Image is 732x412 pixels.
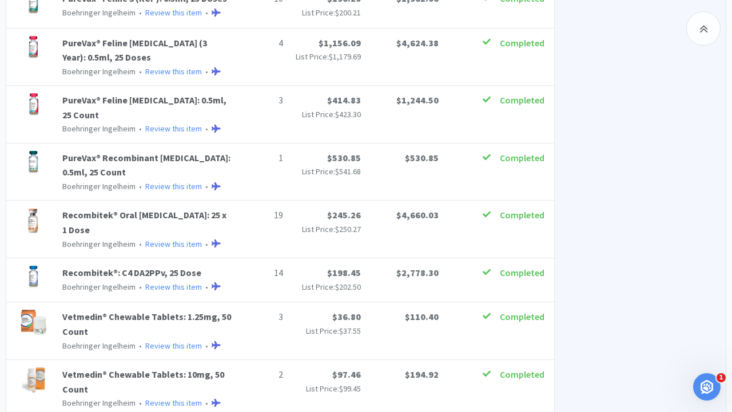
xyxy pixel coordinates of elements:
span: Boehringer Ingelheim [62,123,136,134]
a: Recombitek® Oral [MEDICAL_DATA]: 25 x 1 Dose [62,209,226,235]
span: Completed [500,267,544,278]
span: $198.45 [327,267,361,278]
img: 886e35efd46b4545854e5e2e6c920a84_404531.png [18,36,49,61]
span: Boehringer Ingelheim [62,7,136,18]
span: • [204,341,210,351]
p: 2 [240,367,283,382]
p: 3 [240,310,283,325]
span: Boehringer Ingelheim [62,398,136,408]
span: $202.50 [335,282,361,292]
span: $245.26 [327,209,361,221]
a: Review this item [145,181,202,191]
span: • [137,239,144,249]
span: • [137,398,144,408]
span: • [204,181,210,191]
p: List Price: [292,6,361,19]
span: $194.92 [405,369,439,380]
p: 3 [240,93,283,108]
span: $250.27 [335,224,361,234]
iframe: Intercom live chat [693,373,721,401]
span: $4,660.03 [396,209,439,221]
p: 1 [240,151,283,166]
span: • [204,282,210,292]
span: Completed [500,37,544,49]
a: Recombitek®: C4 DA2PPv, 25 Dose [62,267,201,278]
img: 85cf66c7592d4cdea44f1a2c1ba7c94b_352912.png [18,310,49,335]
span: $2,778.30 [396,267,439,278]
span: Completed [500,311,544,322]
p: 19 [240,208,283,223]
span: $97.46 [332,369,361,380]
p: List Price: [292,281,361,293]
span: Completed [500,152,544,163]
p: List Price: [292,325,361,337]
span: • [137,181,144,191]
span: $530.85 [405,152,439,163]
p: List Price: [292,50,361,63]
span: • [137,66,144,77]
span: $99.45 [339,383,361,394]
span: $4,624.38 [396,37,439,49]
span: Boehringer Ingelheim [62,66,136,77]
p: 4 [240,36,283,51]
span: $530.85 [327,152,361,163]
a: Vetmedin® Chewable Tablets: 10mg, 50 Count [62,369,224,395]
img: d6329b45ae644d6f9a27edf8ce1589e8_404527.png [18,93,49,118]
a: PureVax® Recombinant [MEDICAL_DATA]: 0.5ml, 25 Count [62,152,230,178]
span: • [137,282,144,292]
a: Review this item [145,398,202,408]
span: $1,179.69 [329,51,361,62]
p: List Price: [292,382,361,395]
a: Review this item [145,123,202,134]
a: Review this item [145,282,202,292]
span: Boehringer Ingelheim [62,239,136,249]
span: Completed [500,209,544,221]
span: $37.55 [339,326,361,336]
img: 178e9660b01543d4b7a390e74d4fd212_404533.png [18,151,49,176]
span: • [204,123,210,134]
span: Completed [500,94,544,106]
span: • [204,7,210,18]
a: Review this item [145,66,202,77]
img: 3b1aa3e43f6a48f78b331076b2e939fd_352898.png [18,367,49,393]
span: $1,244.50 [396,94,439,106]
span: Boehringer Ingelheim [62,181,136,191]
a: Review this item [145,341,202,351]
span: Boehringer Ingelheim [62,341,136,351]
p: List Price: [292,223,361,235]
span: • [137,341,144,351]
a: Review this item [145,7,202,18]
span: Completed [500,369,544,380]
a: PureVax® Feline [MEDICAL_DATA]: 0.5ml, 25 Count [62,94,226,121]
span: $414.83 [327,94,361,106]
span: Boehringer Ingelheim [62,282,136,292]
span: • [204,66,210,77]
span: • [137,7,144,18]
span: $200.21 [335,7,361,18]
span: 1 [717,373,726,382]
img: 7059a757c9884f68adc5a653f2cde827_487012.png [18,208,49,233]
img: 5c7071647acc44d5be77ddbf822e3cb4_486991.png [18,266,49,291]
a: PureVax® Feline [MEDICAL_DATA] (3 Year): 0.5ml, 25 Doses [62,37,207,63]
span: $36.80 [332,311,361,322]
p: List Price: [292,108,361,121]
a: Review this item [145,239,202,249]
span: • [204,398,210,408]
span: • [137,123,144,134]
p: List Price: [292,165,361,178]
span: $110.40 [405,311,439,322]
p: 14 [240,266,283,281]
span: $541.68 [335,166,361,177]
span: $423.30 [335,109,361,119]
span: $1,156.09 [319,37,361,49]
span: • [204,239,210,249]
a: Vetmedin® Chewable Tablets: 1.25mg, 50 Count [62,311,231,337]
